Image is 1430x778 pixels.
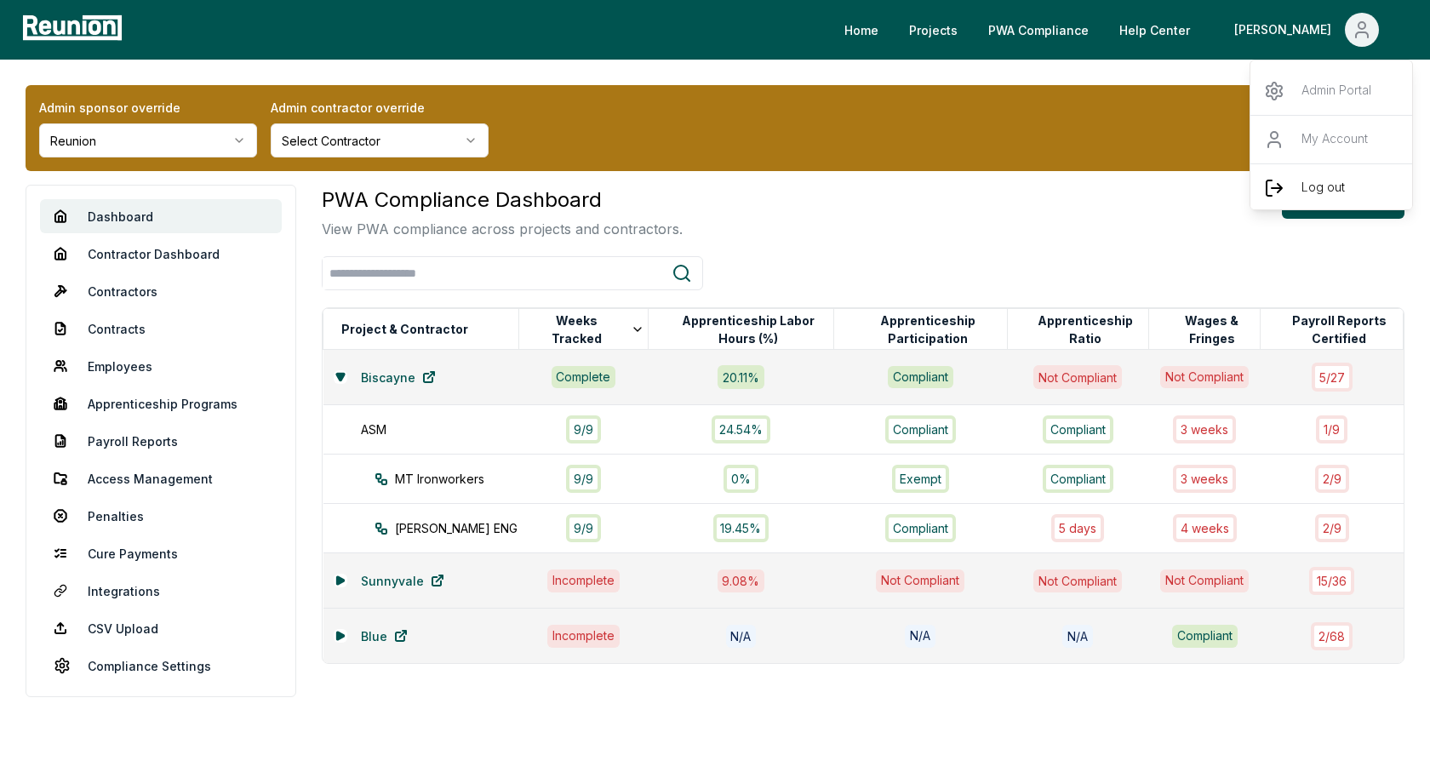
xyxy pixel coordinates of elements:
div: 5 days [1051,514,1104,542]
a: Apprenticeship Programs [40,386,282,420]
a: Cure Payments [40,536,282,570]
div: Incomplete [547,625,620,647]
div: 24.54% [712,415,770,443]
a: Compliance Settings [40,649,282,683]
div: Compliant [885,415,956,443]
div: Exempt [892,465,949,493]
div: 9 / 9 [566,465,601,493]
div: 2 / 9 [1315,465,1349,493]
div: Incomplete [547,569,620,592]
div: Compliant [1043,465,1113,493]
div: Compliant [888,366,953,388]
div: Complete [552,366,616,388]
div: Compliant [1043,415,1113,443]
a: Sunnyvale [347,563,458,598]
div: 1 / 9 [1316,415,1347,443]
div: MT Ironworkers [375,470,550,488]
div: 3 week s [1173,415,1236,443]
div: 9 / 9 [566,415,601,443]
a: Contractors [40,274,282,308]
button: Weeks Tracked [534,312,648,346]
a: PWA Compliance [975,13,1102,47]
a: Dashboard [40,199,282,233]
button: [PERSON_NAME] [1221,13,1393,47]
div: N/A [1062,625,1093,648]
p: My Account [1301,129,1368,150]
a: Admin Portal [1250,67,1414,115]
a: Blue [347,619,421,653]
a: Contractor Dashboard [40,237,282,271]
a: Access Management [40,461,282,495]
div: N/A [905,625,935,647]
button: Apprenticeship Ratio [1022,312,1148,346]
a: Payroll Reports [40,424,282,458]
div: [PERSON_NAME] ENG [375,519,550,537]
p: Admin Portal [1301,81,1371,101]
div: Not Compliant [1160,569,1249,592]
a: Penalties [40,499,282,533]
a: Employees [40,349,282,383]
div: N/A [726,625,757,648]
a: Home [831,13,892,47]
button: Wages & Fringes [1164,312,1261,346]
label: Admin sponsor override [39,99,257,117]
div: ASM [361,420,536,438]
button: Apprenticeship Labor Hours (%) [663,312,833,346]
p: View PWA compliance across projects and contractors. [322,219,683,239]
div: Not Compliant [1033,365,1122,388]
div: [PERSON_NAME] [1234,13,1338,47]
p: Log out [1301,178,1345,198]
div: Not Compliant [876,569,964,592]
div: [PERSON_NAME] [1250,67,1414,219]
div: 15 / 36 [1309,567,1354,595]
div: Compliant [885,514,956,542]
div: 20.11 % [718,365,764,388]
div: Not Compliant [1160,366,1249,388]
a: Biscayne [347,360,449,394]
h3: PWA Compliance Dashboard [322,185,683,215]
div: 5 / 27 [1312,363,1353,391]
a: Integrations [40,574,282,608]
a: Projects [895,13,971,47]
label: Admin contractor override [271,99,489,117]
button: Project & Contractor [338,312,472,346]
div: 9 / 9 [566,514,601,542]
div: 4 week s [1173,514,1237,542]
div: 3 week s [1173,465,1236,493]
nav: Main [831,13,1413,47]
a: Help Center [1106,13,1204,47]
div: 2 / 9 [1315,514,1349,542]
div: Not Compliant [1033,569,1122,592]
a: Contracts [40,312,282,346]
div: 9.08 % [718,569,765,592]
div: 0% [724,465,758,493]
button: Apprenticeship Participation [849,312,1007,346]
button: Payroll Reports Certified [1275,312,1403,346]
div: Compliant [1172,625,1238,647]
div: 2 / 68 [1311,622,1353,650]
div: 19.45% [713,514,769,542]
a: CSV Upload [40,611,282,645]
